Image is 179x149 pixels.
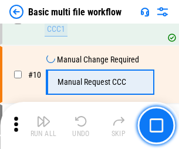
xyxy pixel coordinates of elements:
div: Manual Request CCC [58,78,126,87]
img: Back [9,5,23,19]
div: CCC1 [45,22,67,37]
div: Basic multi file workflow [28,6,121,18]
img: Settings menu [156,5,170,19]
img: Main button [149,118,163,133]
span: # 10 [28,70,41,80]
img: Support [140,7,150,16]
div: Manual Change Required [57,55,139,64]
